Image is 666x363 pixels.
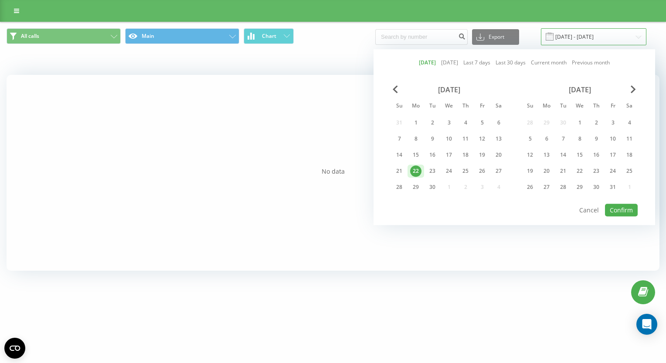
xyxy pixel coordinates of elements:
div: Tue Sep 9, 2025 [424,132,441,145]
div: 10 [443,133,455,145]
div: 20 [541,165,552,177]
div: Fri Sep 19, 2025 [474,148,490,161]
span: All calls [21,33,39,40]
abbr: Friday [606,100,619,113]
div: 10 [607,133,618,145]
span: Previous Month [393,85,398,93]
div: 18 [460,149,471,161]
div: 26 [524,181,536,193]
div: 8 [410,133,421,145]
div: 18 [624,149,635,161]
div: Sat Oct 25, 2025 [621,165,638,178]
div: Wed Oct 1, 2025 [571,116,588,129]
div: 30 [427,181,438,193]
div: Wed Oct 15, 2025 [571,148,588,161]
div: 6 [541,133,552,145]
div: Fri Sep 26, 2025 [474,165,490,178]
div: Sat Sep 20, 2025 [490,148,507,161]
a: Previous month [572,59,610,67]
a: Last 7 days [463,59,490,67]
div: Sun Sep 28, 2025 [391,181,408,194]
button: Chart [244,28,294,44]
div: 9 [591,133,602,145]
abbr: Wednesday [573,100,586,113]
div: Tue Oct 21, 2025 [555,165,571,178]
div: Sat Sep 13, 2025 [490,132,507,145]
input: Search by number [375,29,468,45]
div: Wed Sep 17, 2025 [441,148,457,161]
div: Tue Sep 16, 2025 [424,148,441,161]
div: 7 [557,133,569,145]
div: 29 [574,181,585,193]
div: Sat Oct 18, 2025 [621,148,638,161]
abbr: Sunday [523,100,537,113]
abbr: Monday [409,100,422,113]
div: Fri Sep 12, 2025 [474,132,490,145]
div: Thu Sep 11, 2025 [457,132,474,145]
div: 19 [524,165,536,177]
div: Sun Oct 5, 2025 [522,132,538,145]
div: Open Intercom Messenger [636,314,657,335]
div: Fri Oct 17, 2025 [605,148,621,161]
div: 25 [460,165,471,177]
div: Fri Oct 3, 2025 [605,116,621,129]
div: 27 [541,181,552,193]
abbr: Sunday [393,100,406,113]
div: Wed Oct 8, 2025 [571,132,588,145]
div: 24 [443,165,455,177]
div: 17 [607,149,618,161]
div: 14 [394,149,405,161]
div: Mon Sep 1, 2025 [408,116,424,129]
abbr: Friday [476,100,489,113]
div: 22 [410,165,421,177]
div: 15 [410,149,421,161]
div: Thu Sep 18, 2025 [457,148,474,161]
div: Mon Sep 29, 2025 [408,181,424,194]
div: Tue Oct 28, 2025 [555,181,571,194]
div: Wed Sep 10, 2025 [441,132,457,145]
div: Sun Sep 7, 2025 [391,132,408,145]
div: Mon Oct 6, 2025 [538,132,555,145]
span: Next Month [631,85,636,93]
div: 12 [524,149,536,161]
div: Sat Sep 6, 2025 [490,116,507,129]
abbr: Thursday [459,100,472,113]
a: Last 30 days [496,59,526,67]
div: Mon Sep 15, 2025 [408,148,424,161]
div: Sun Oct 19, 2025 [522,165,538,178]
div: 21 [394,165,405,177]
div: Sun Oct 26, 2025 [522,181,538,194]
div: Fri Sep 5, 2025 [474,116,490,129]
div: Sat Oct 4, 2025 [621,116,638,129]
div: [DATE] [522,85,638,94]
div: 13 [541,149,552,161]
button: Confirm [605,204,638,216]
div: Thu Oct 23, 2025 [588,165,605,178]
div: Fri Oct 10, 2025 [605,132,621,145]
div: 9 [427,133,438,145]
abbr: Saturday [623,100,636,113]
div: 1 [410,117,421,128]
div: 20 [493,149,504,161]
div: Mon Sep 8, 2025 [408,132,424,145]
div: 26 [476,165,488,177]
div: 22 [574,165,585,177]
div: Tue Sep 23, 2025 [424,165,441,178]
button: Cancel [574,204,604,216]
div: 19 [476,149,488,161]
div: 7 [394,133,405,145]
div: Mon Oct 20, 2025 [538,165,555,178]
div: 11 [624,133,635,145]
div: 29 [410,181,421,193]
div: 25 [624,165,635,177]
div: 11 [460,133,471,145]
div: 16 [591,149,602,161]
div: 2 [427,117,438,128]
a: Current month [531,59,567,67]
div: 6 [493,117,504,128]
div: Fri Oct 31, 2025 [605,181,621,194]
div: 13 [493,133,504,145]
div: 23 [591,165,602,177]
div: Mon Oct 13, 2025 [538,148,555,161]
div: Thu Oct 16, 2025 [588,148,605,161]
